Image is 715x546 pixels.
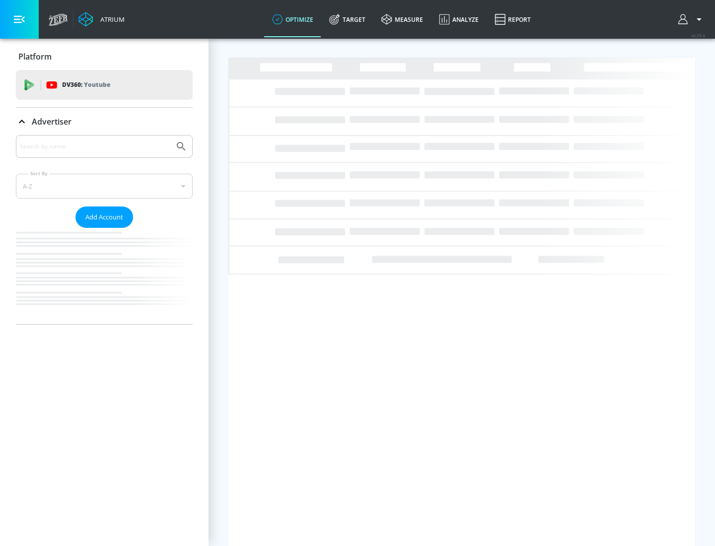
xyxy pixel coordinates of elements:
[487,1,539,37] a: Report
[373,1,431,37] a: measure
[16,70,193,100] div: DV360: Youtube
[62,79,110,90] p: DV360:
[264,1,321,37] a: optimize
[32,116,71,127] p: Advertiser
[96,15,125,24] div: Atrium
[18,51,52,62] p: Platform
[85,211,123,223] span: Add Account
[78,12,125,27] a: Atrium
[16,174,193,199] div: A-Z
[691,33,705,38] span: v 4.25.4
[431,1,487,37] a: Analyze
[16,228,193,324] nav: list of Advertiser
[16,43,193,70] div: Platform
[16,108,193,136] div: Advertiser
[321,1,373,37] a: Target
[75,206,133,228] button: Add Account
[16,135,193,324] div: Advertiser
[28,170,50,177] label: Sort By
[20,140,170,153] input: Search by name
[84,79,110,90] p: Youtube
